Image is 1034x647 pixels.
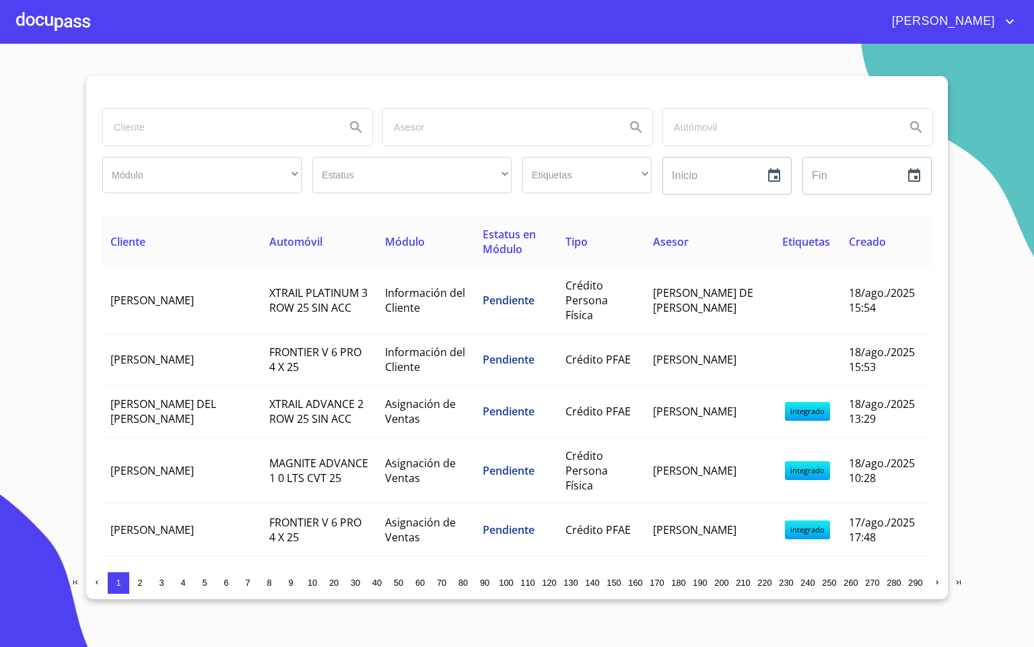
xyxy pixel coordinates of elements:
[908,578,922,588] span: 290
[458,578,468,588] span: 80
[385,456,456,485] span: Asignación de Ventas
[522,157,652,193] div: ​
[372,578,382,588] span: 40
[565,278,608,322] span: Crédito Persona Física
[653,522,736,537] span: [PERSON_NAME]
[560,572,582,594] button: 130
[517,572,539,594] button: 110
[495,572,517,594] button: 100
[663,109,895,145] input: search
[563,578,578,588] span: 130
[653,404,736,419] span: [PERSON_NAME]
[819,572,840,594] button: 250
[620,111,652,143] button: Search
[565,448,608,493] span: Crédito Persona Física
[646,572,668,594] button: 170
[385,234,425,249] span: Módulo
[180,578,185,588] span: 4
[900,111,932,143] button: Search
[849,234,886,249] span: Creado
[520,578,535,588] span: 110
[539,572,560,594] button: 120
[714,578,728,588] span: 200
[110,397,216,426] span: [PERSON_NAME] DEL [PERSON_NAME]
[269,285,368,315] span: XTRAIL PLATINUM 3 ROW 25 SIN ACC
[237,572,258,594] button: 7
[483,293,535,308] span: Pendiente
[754,572,775,594] button: 220
[565,352,631,367] span: Crédito PFAE
[102,157,302,193] div: ​
[883,572,905,594] button: 280
[452,572,474,594] button: 80
[607,578,621,588] span: 150
[329,578,339,588] span: 20
[625,572,646,594] button: 160
[849,345,915,374] span: 18/ago./2025 15:53
[650,578,664,588] span: 170
[785,402,830,421] span: integrado
[800,578,815,588] span: 240
[653,285,753,315] span: [PERSON_NAME] DE [PERSON_NAME]
[565,404,631,419] span: Crédito PFAE
[480,578,489,588] span: 90
[499,578,513,588] span: 100
[653,463,736,478] span: [PERSON_NAME]
[409,572,431,594] button: 60
[245,578,250,588] span: 7
[351,578,360,588] span: 30
[269,234,322,249] span: Automóvil
[628,578,642,588] span: 160
[345,572,366,594] button: 30
[785,461,830,480] span: integrado
[269,345,361,374] span: FRONTIER V 6 PRO 4 X 25
[779,578,793,588] span: 230
[308,578,317,588] span: 10
[582,572,603,594] button: 140
[483,352,535,367] span: Pendiente
[110,463,194,478] span: [PERSON_NAME]
[483,404,535,419] span: Pendiente
[843,578,858,588] span: 260
[137,578,142,588] span: 2
[151,572,172,594] button: 3
[267,578,271,588] span: 8
[565,522,631,537] span: Crédito PFAE
[483,522,535,537] span: Pendiente
[415,578,425,588] span: 60
[711,572,732,594] button: 200
[383,109,615,145] input: search
[542,578,556,588] span: 120
[775,572,797,594] button: 230
[849,285,915,315] span: 18/ago./2025 15:54
[385,515,456,545] span: Asignación de Ventas
[865,578,879,588] span: 270
[366,572,388,594] button: 40
[129,572,151,594] button: 2
[280,572,302,594] button: 9
[736,578,750,588] span: 210
[172,572,194,594] button: 4
[797,572,819,594] button: 240
[431,572,452,594] button: 70
[269,456,368,485] span: MAGNITE ADVANCE 1 0 LTS CVT 25
[757,578,771,588] span: 220
[269,515,361,545] span: FRONTIER V 6 PRO 4 X 25
[585,578,599,588] span: 140
[862,572,883,594] button: 270
[302,572,323,594] button: 10
[340,111,372,143] button: Search
[782,234,830,249] span: Etiquetas
[603,572,625,594] button: 150
[671,578,685,588] span: 180
[269,397,364,426] span: XTRAIL ADVANCE 2 ROW 25 SIN ACC
[110,522,194,537] span: [PERSON_NAME]
[103,109,335,145] input: search
[388,572,409,594] button: 50
[288,578,293,588] span: 9
[202,578,207,588] span: 5
[785,520,830,539] span: integrado
[385,285,465,315] span: Información del Cliente
[437,578,446,588] span: 70
[849,456,915,485] span: 18/ago./2025 10:28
